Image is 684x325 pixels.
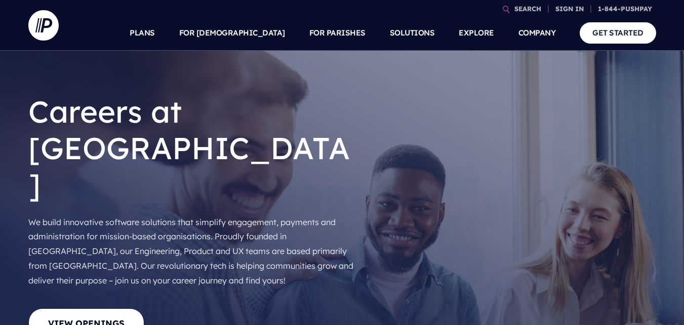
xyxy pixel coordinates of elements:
a: FOR [DEMOGRAPHIC_DATA] [179,15,285,51]
a: PLANS [130,15,155,51]
a: COMPANY [518,15,556,51]
a: EXPLORE [459,15,494,51]
p: We build innovative software solutions that simplify engagement, payments and administration for ... [28,211,357,292]
a: FOR PARISHES [309,15,366,51]
h1: Careers at [GEOGRAPHIC_DATA] [28,85,357,211]
a: GET STARTED [580,22,656,43]
a: SOLUTIONS [390,15,435,51]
